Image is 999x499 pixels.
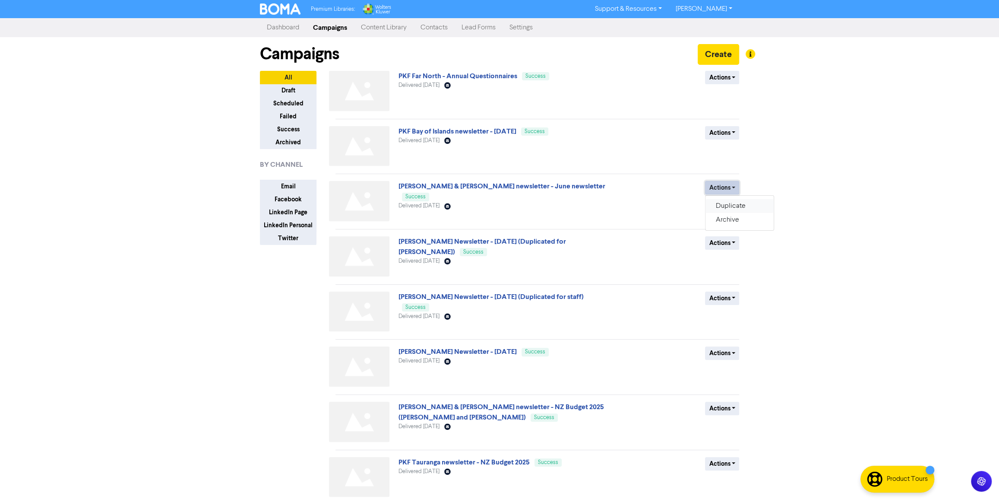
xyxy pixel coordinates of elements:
[260,44,339,64] h1: Campaigns
[329,402,389,442] img: Not found
[329,71,389,111] img: Not found
[398,72,517,80] a: PKF Far North - Annual Questionnaires
[705,126,739,140] button: Actions
[525,73,546,79] span: Success
[398,237,566,256] a: [PERSON_NAME] Newsletter - [DATE] (Duplicated for [PERSON_NAME])
[260,219,316,232] button: LinkedIn Personal
[534,415,554,420] span: Success
[329,346,389,387] img: Not found
[405,194,426,200] span: Success
[705,71,739,84] button: Actions
[669,2,739,16] a: [PERSON_NAME]
[329,126,389,166] img: Not found
[398,469,439,474] span: Delivered [DATE]
[329,181,389,221] img: Not found
[260,193,316,206] button: Facebook
[260,19,306,36] a: Dashboard
[398,458,530,467] a: PKF Tauranga newsletter - NZ Budget 2025
[398,358,439,364] span: Delivered [DATE]
[329,292,389,332] img: Not found
[398,182,605,191] a: [PERSON_NAME] & [PERSON_NAME] newsletter - June newsletter
[260,110,316,123] button: Failed
[398,258,439,264] span: Delivered [DATE]
[705,402,739,415] button: Actions
[260,136,316,149] button: Archived
[705,292,739,305] button: Actions
[362,3,391,15] img: Wolters Kluwer
[705,457,739,470] button: Actions
[354,19,414,36] a: Content Library
[538,460,558,465] span: Success
[329,457,389,497] img: Not found
[705,181,739,194] button: Actions
[705,213,774,227] button: Archive
[398,203,439,209] span: Delivered [DATE]
[705,199,774,213] button: Duplicate
[588,2,669,16] a: Support & Resources
[398,138,439,143] span: Delivered [DATE]
[260,3,300,15] img: BOMA Logo
[260,206,316,219] button: LinkedIn Page
[398,424,439,429] span: Delivered [DATE]
[525,349,545,355] span: Success
[260,71,316,84] button: All
[698,44,739,65] button: Create
[398,83,439,88] span: Delivered [DATE]
[463,249,484,255] span: Success
[329,236,389,277] img: Not found
[503,19,540,36] a: Settings
[260,180,316,193] button: Email
[525,129,545,134] span: Success
[260,84,316,97] button: Draft
[398,347,517,356] a: [PERSON_NAME] Newsletter - [DATE]
[705,236,739,250] button: Actions
[311,6,355,12] span: Premium Libraries:
[414,19,455,36] a: Contacts
[260,159,303,170] span: BY CHANNEL
[398,314,439,319] span: Delivered [DATE]
[398,403,604,422] a: [PERSON_NAME] & [PERSON_NAME] newsletter - NZ Budget 2025 ([PERSON_NAME] and [PERSON_NAME])
[956,458,999,499] iframe: Chat Widget
[260,123,316,136] button: Success
[306,19,354,36] a: Campaigns
[705,346,739,360] button: Actions
[405,305,426,310] span: Success
[455,19,503,36] a: Lead Forms
[260,97,316,110] button: Scheduled
[398,127,516,136] a: PKF Bay of Islands newsletter - [DATE]
[398,292,584,301] a: [PERSON_NAME] Newsletter - [DATE] (Duplicated for staff)
[260,232,316,245] button: Twitter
